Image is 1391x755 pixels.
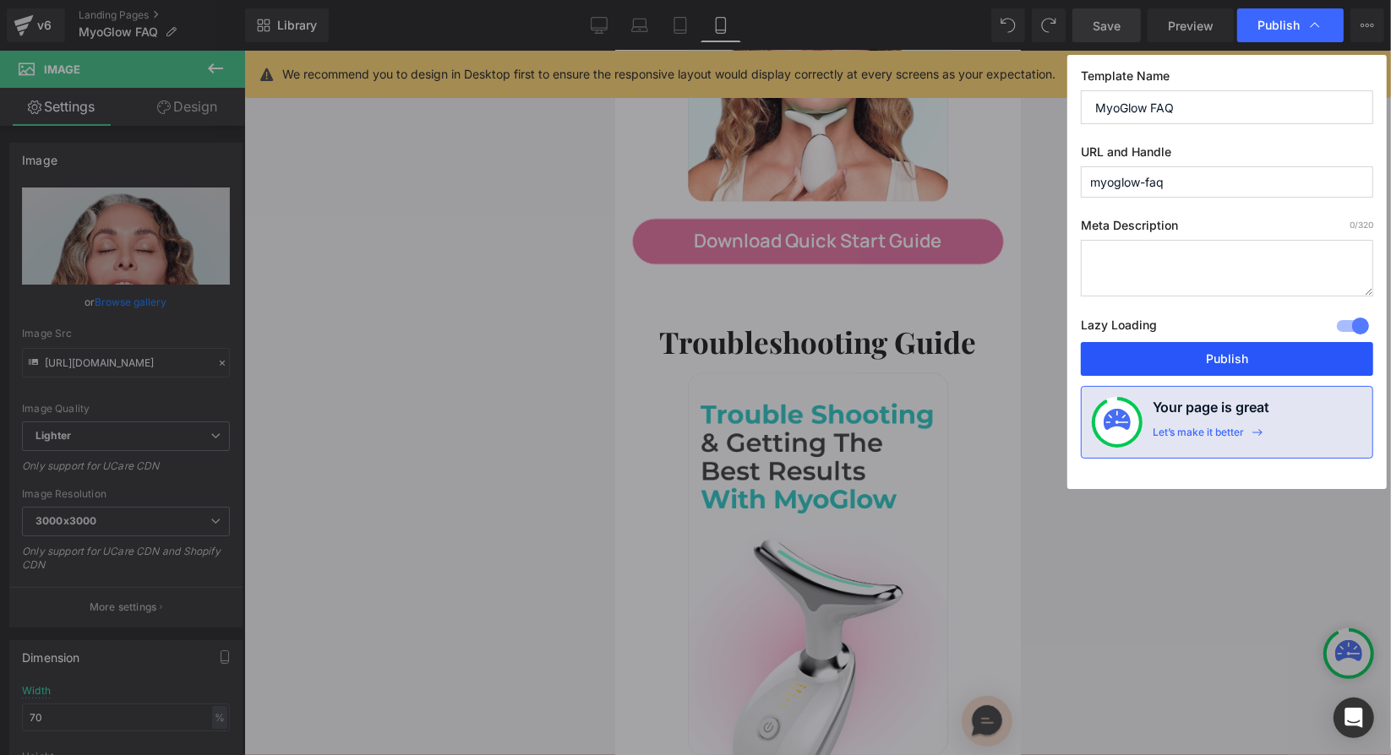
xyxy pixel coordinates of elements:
[1350,220,1373,230] span: /320
[1153,397,1269,426] h4: Your page is great
[1153,426,1244,448] div: Let’s make it better
[1081,218,1373,240] label: Meta Description
[1334,698,1374,738] div: Open Intercom Messenger
[1257,18,1300,33] span: Publish
[1081,68,1373,90] label: Template Name
[346,645,397,696] div: Messenger Dummy Widget
[79,178,327,204] span: Download Quick Start Guide
[1081,144,1373,166] label: URL and Handle
[17,168,389,215] a: Download Quick Start Guide
[1350,220,1355,230] span: 0
[1081,342,1373,376] button: Publish
[1081,314,1157,342] label: Lazy Loading
[45,272,362,312] strong: Troubleshooting Guide
[1104,409,1131,436] img: onboarding-status.svg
